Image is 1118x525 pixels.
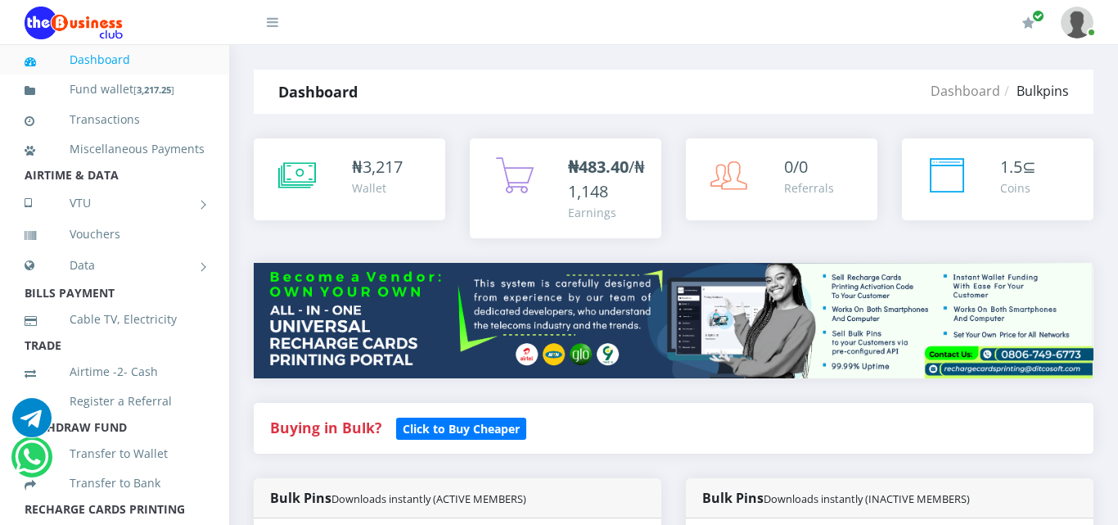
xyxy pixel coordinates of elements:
a: Transfer to Wallet [25,435,205,473]
span: 3,217 [363,156,403,178]
strong: Bulk Pins [270,489,526,507]
div: ₦ [352,155,403,179]
a: ₦483.40/₦1,148 Earnings [470,138,661,238]
a: 0/0 Referrals [686,138,877,220]
a: Transfer to Bank [25,464,205,502]
small: [ ] [133,84,174,96]
div: Earnings [568,204,645,221]
a: Chat for support [12,410,52,437]
div: ⊆ [1000,155,1036,179]
strong: Dashboard [278,82,358,102]
i: Renew/Upgrade Subscription [1022,16,1035,29]
a: Click to Buy Cheaper [396,418,526,437]
a: Register a Referral [25,382,205,420]
a: Miscellaneous Payments [25,130,205,168]
small: Downloads instantly (INACTIVE MEMBERS) [764,491,970,506]
a: Dashboard [25,41,205,79]
b: 3,217.25 [137,84,171,96]
div: Coins [1000,179,1036,197]
li: Bulkpins [1000,81,1069,101]
a: Vouchers [25,215,205,253]
span: 0/0 [784,156,808,178]
div: Wallet [352,179,403,197]
a: Dashboard [931,82,1000,100]
span: Renew/Upgrade Subscription [1032,10,1044,22]
b: Click to Buy Cheaper [403,421,520,437]
a: ₦3,217 Wallet [254,138,445,220]
div: Referrals [784,179,834,197]
a: Cable TV, Electricity [25,301,205,338]
small: Downloads instantly (ACTIVE MEMBERS) [331,491,526,506]
a: Transactions [25,101,205,138]
strong: Buying in Bulk? [270,418,381,437]
img: User [1061,7,1093,38]
span: /₦1,148 [568,156,645,202]
a: Airtime -2- Cash [25,353,205,391]
img: Logo [25,7,123,39]
strong: Bulk Pins [702,489,970,507]
a: Chat for support [15,450,48,477]
img: multitenant_rcp.png [254,263,1093,378]
b: ₦483.40 [568,156,629,178]
a: Fund wallet[3,217.25] [25,70,205,109]
a: Data [25,245,205,286]
span: 1.5 [1000,156,1022,178]
a: VTU [25,183,205,224]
